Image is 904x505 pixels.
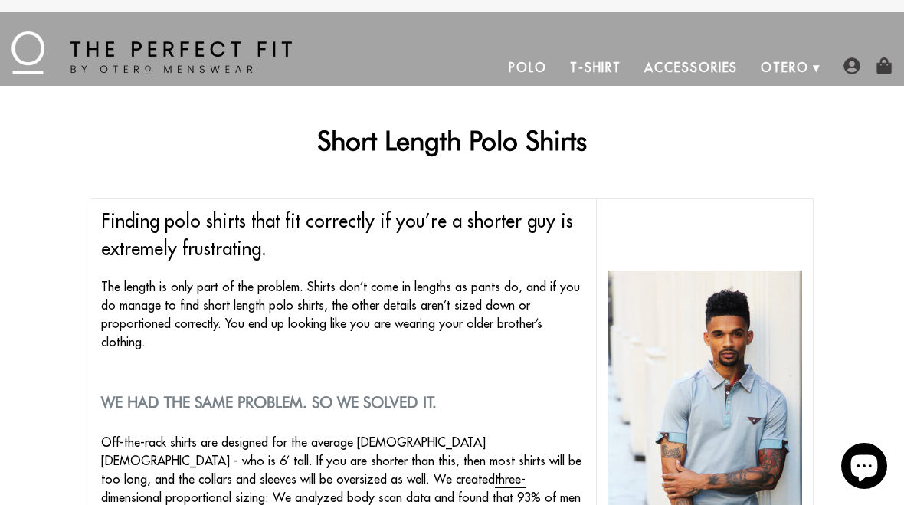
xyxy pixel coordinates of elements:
[558,49,633,86] a: T-Shirt
[876,57,893,74] img: shopping-bag-icon.png
[843,57,860,74] img: user-account-icon.png
[497,49,558,86] a: Polo
[11,31,292,74] img: The Perfect Fit - by Otero Menswear - Logo
[101,209,573,260] span: Finding polo shirts that fit correctly if you’re a shorter guy is extremely frustrating.
[90,124,814,156] h1: Short Length Polo Shirts
[749,49,820,86] a: Otero
[837,443,892,493] inbox-online-store-chat: Shopify online store chat
[101,393,585,412] h2: We had the same problem. So we solved it.
[101,277,585,351] p: The length is only part of the problem. Shirts don’t come in lengths as pants do, and if you do m...
[633,49,749,86] a: Accessories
